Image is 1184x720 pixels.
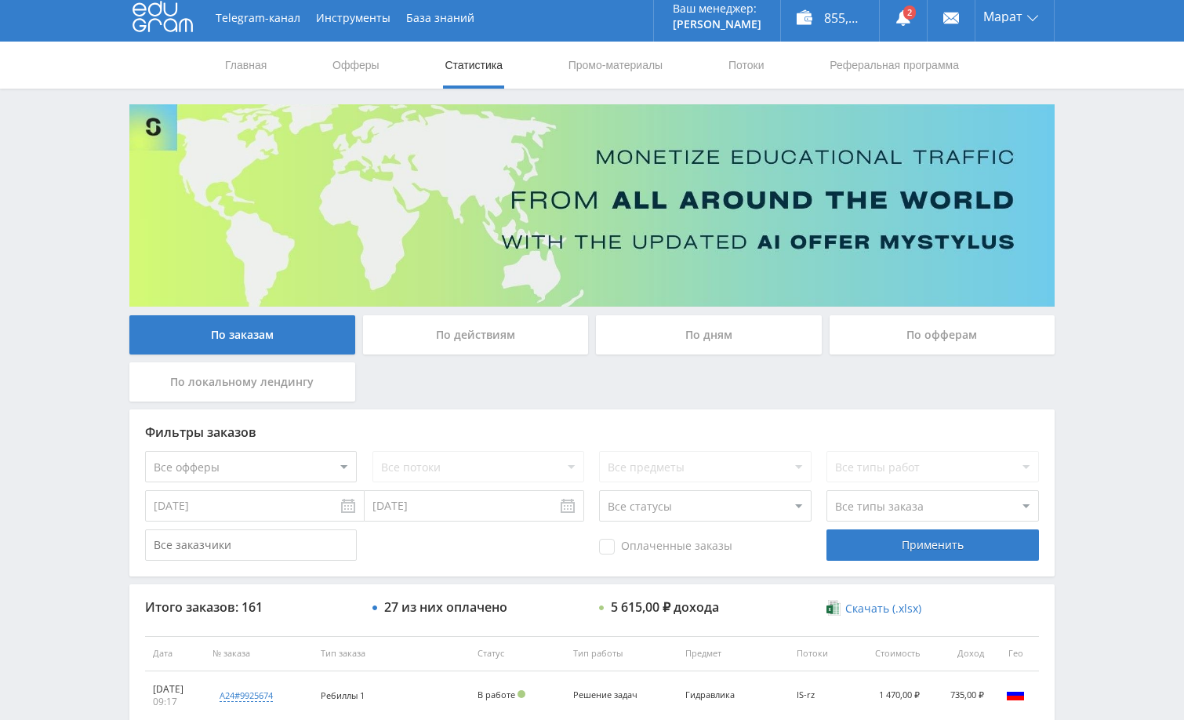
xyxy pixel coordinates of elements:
span: Скачать (.xlsx) [845,602,921,615]
th: Тип заказа [313,636,470,671]
th: Статус [470,636,566,671]
a: Промо-материалы [567,42,664,89]
a: Статистика [443,42,504,89]
a: Главная [223,42,268,89]
div: По заказам [129,315,355,355]
span: Оплаченные заказы [599,539,732,555]
th: Стоимость [850,636,928,671]
div: 27 из них оплачено [384,600,507,614]
div: IS-rz [797,690,842,700]
div: [DATE] [153,683,197,696]
div: 5 615,00 ₽ дохода [611,600,719,614]
span: Ребиллы 1 [321,689,365,701]
th: № заказа [205,636,312,671]
th: Гео [992,636,1039,671]
div: По локальному лендингу [129,362,355,402]
th: Дата [145,636,205,671]
span: Подтвержден [518,690,525,698]
p: [PERSON_NAME] [673,18,761,31]
div: По дням [596,315,822,355]
a: Скачать (.xlsx) [826,601,921,616]
a: Потоки [727,42,766,89]
div: По действиям [363,315,589,355]
th: Потоки [789,636,850,671]
div: Гидравлика [685,690,756,700]
div: Решение задач [573,690,644,700]
div: a24#9925674 [220,689,273,702]
div: По офферам [830,315,1055,355]
div: Итого заказов: 161 [145,600,357,614]
span: Марат [983,10,1022,23]
p: Ваш менеджер: [673,2,761,15]
div: Фильтры заказов [145,425,1039,439]
th: Тип работы [565,636,677,671]
a: Реферальная программа [828,42,961,89]
th: Доход [928,636,992,671]
span: В работе [478,689,515,700]
a: Офферы [331,42,381,89]
th: Предмет [677,636,789,671]
img: xlsx [826,600,840,616]
img: Banner [129,104,1055,307]
img: rus.png [1006,685,1025,704]
input: Все заказчики [145,529,357,561]
div: 09:17 [153,696,197,708]
div: Применить [826,529,1038,561]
